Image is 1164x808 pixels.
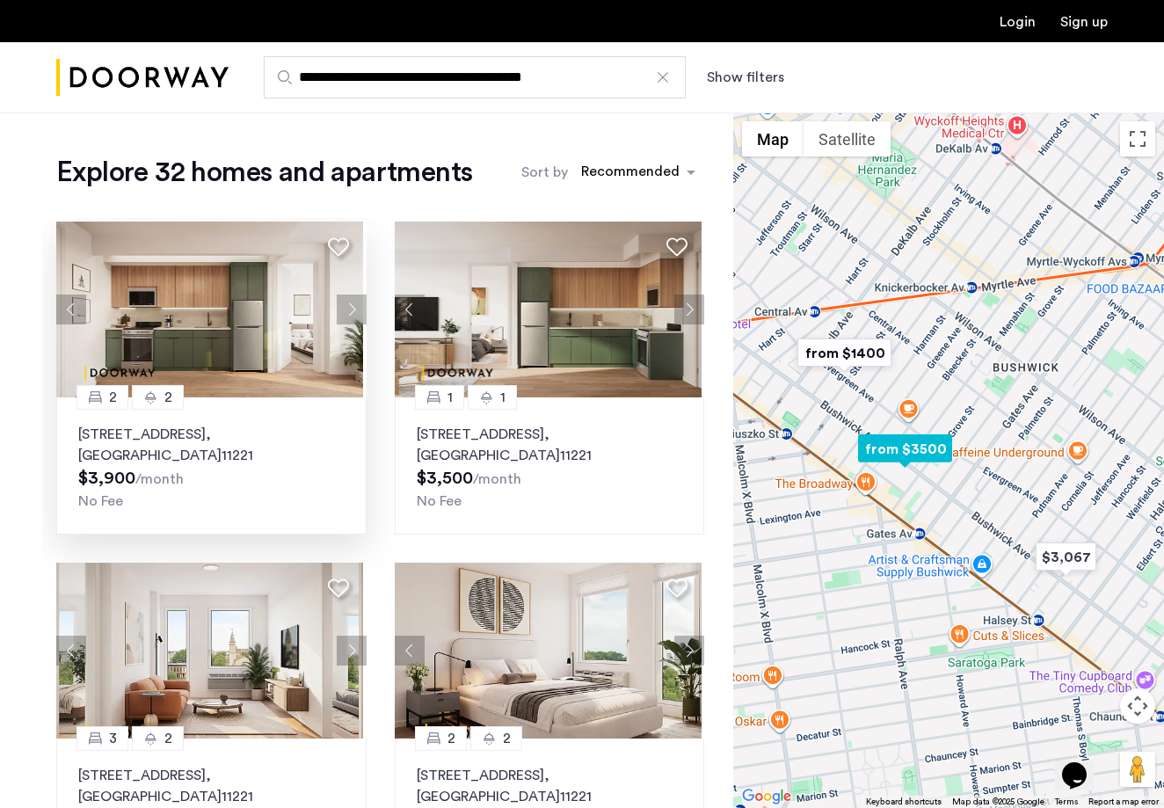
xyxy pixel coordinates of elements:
span: 2 [447,728,455,749]
span: $3,900 [78,470,135,487]
img: Google [738,785,796,808]
img: dc6efc1f-24ba-4395-9182-45437e21be9a_638910302683895385.png [395,222,702,397]
span: 1 [500,387,506,408]
button: Next apartment [337,636,367,666]
span: 2 [164,728,172,749]
button: Drag Pegman onto the map to open Street View [1120,752,1155,787]
span: No Fee [78,494,123,508]
a: Cazamio Logo [56,45,229,111]
button: Previous apartment [56,636,86,666]
img: dc6efc1f-24ba-4395-9182-45437e21be9a_638909585237795215.png [56,222,363,397]
a: Open this area in Google Maps (opens a new window) [738,785,796,808]
span: 1 [447,387,453,408]
a: 11[STREET_ADDRESS], [GEOGRAPHIC_DATA]11221No Fee [395,397,705,535]
div: from $3500 [851,429,959,469]
p: [STREET_ADDRESS] 11221 [78,424,345,466]
a: Registration [1060,15,1108,29]
img: dc6efc1f-24ba-4395-9182-45437e21be9a_638909585237482927.png [395,563,702,739]
button: Previous apartment [56,295,86,324]
p: [STREET_ADDRESS] 11221 [78,765,345,807]
span: 2 [503,728,511,749]
div: Recommended [578,161,680,186]
p: [STREET_ADDRESS] 11221 [417,765,683,807]
div: from $1400 [790,333,898,373]
span: Map data ©2025 Google [952,797,1044,806]
span: $3,500 [417,470,473,487]
button: Next apartment [674,295,704,324]
button: Next apartment [674,636,704,666]
button: Show or hide filters [707,67,784,88]
button: Keyboard shortcuts [866,796,942,808]
button: Toggle fullscreen view [1120,121,1155,157]
span: 2 [164,387,172,408]
sub: /month [135,472,184,486]
button: Map camera controls [1120,688,1155,724]
iframe: chat widget [1055,738,1111,790]
span: No Fee [417,494,462,508]
img: dc6efc1f-24ba-4395-9182-45437e21be9a_638910303286536532.png [56,563,363,739]
a: Report a map error [1088,796,1159,808]
button: Previous apartment [395,636,425,666]
sub: /month [473,472,521,486]
button: Show satellite imagery [804,121,891,157]
button: Next apartment [337,295,367,324]
button: Show street map [742,121,804,157]
a: Terms (opens in new tab) [1055,796,1078,808]
label: Sort by [521,162,568,183]
button: Previous apartment [395,295,425,324]
div: $3,067 [1029,537,1103,577]
img: logo [56,45,229,111]
span: 3 [109,728,117,749]
p: [STREET_ADDRESS] 11221 [417,424,683,466]
input: Apartment Search [264,56,686,98]
h1: Explore 32 homes and apartments [56,155,472,190]
a: 22[STREET_ADDRESS], [GEOGRAPHIC_DATA]11221No Fee [56,397,367,535]
span: 2 [109,387,117,408]
a: Login [1000,15,1036,29]
ng-select: sort-apartment [572,157,704,188]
